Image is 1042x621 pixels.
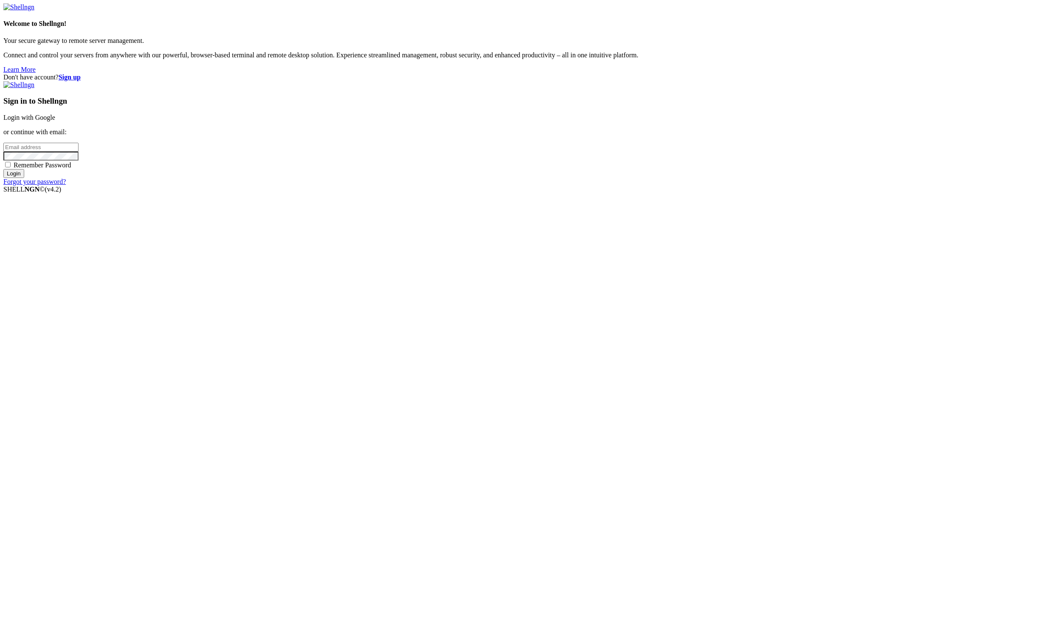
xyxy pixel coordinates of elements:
a: Login with Google [3,114,55,121]
b: NGN [25,186,40,193]
h3: Sign in to Shellngn [3,96,1039,106]
a: Forgot your password? [3,178,66,185]
span: Remember Password [14,161,71,169]
img: Shellngn [3,3,34,11]
p: or continue with email: [3,128,1039,136]
img: Shellngn [3,81,34,89]
p: Connect and control your servers from anywhere with our powerful, browser-based terminal and remo... [3,51,1039,59]
h4: Welcome to Shellngn! [3,20,1039,28]
span: 4.2.0 [45,186,62,193]
input: Email address [3,143,79,152]
div: Don't have account? [3,73,1039,81]
input: Remember Password [5,162,11,167]
span: SHELL © [3,186,61,193]
input: Login [3,169,24,178]
a: Sign up [59,73,81,81]
p: Your secure gateway to remote server management. [3,37,1039,45]
a: Learn More [3,66,36,73]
